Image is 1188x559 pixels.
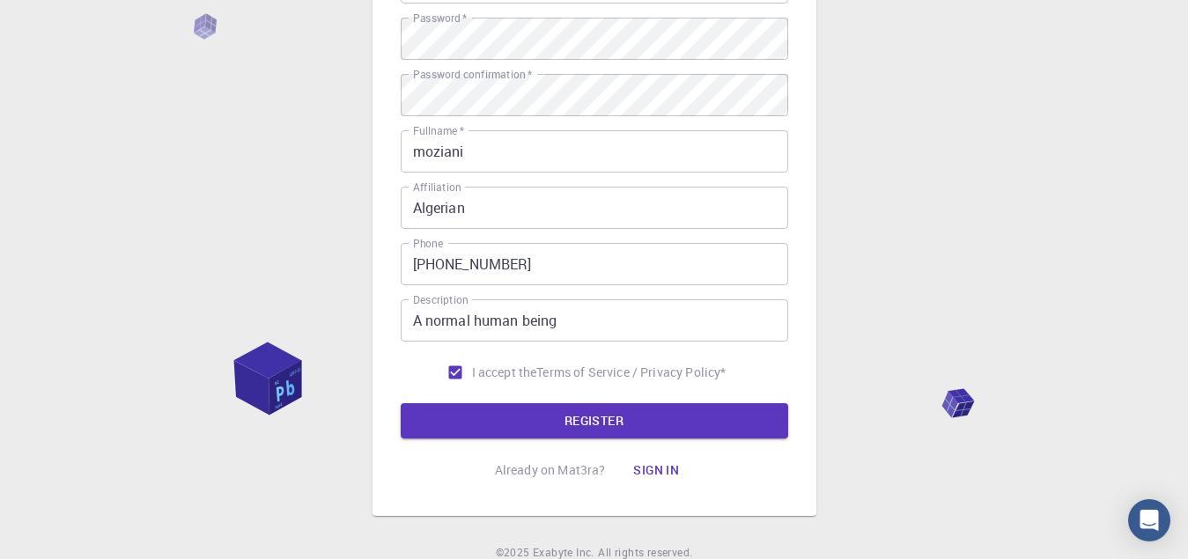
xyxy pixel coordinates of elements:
button: Sign in [619,452,693,488]
span: I accept the [472,364,537,381]
label: Phone [413,236,443,251]
label: Description [413,292,469,307]
a: Terms of Service / Privacy Policy* [536,364,726,381]
button: REGISTER [401,403,788,438]
p: Already on Mat3ra? [495,461,606,479]
div: Open Intercom Messenger [1128,499,1170,541]
label: Affiliation [413,180,461,195]
p: Terms of Service / Privacy Policy * [536,364,726,381]
label: Password [413,11,467,26]
span: Exabyte Inc. [533,545,594,559]
label: Fullname [413,123,464,138]
label: Password confirmation [413,67,532,82]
